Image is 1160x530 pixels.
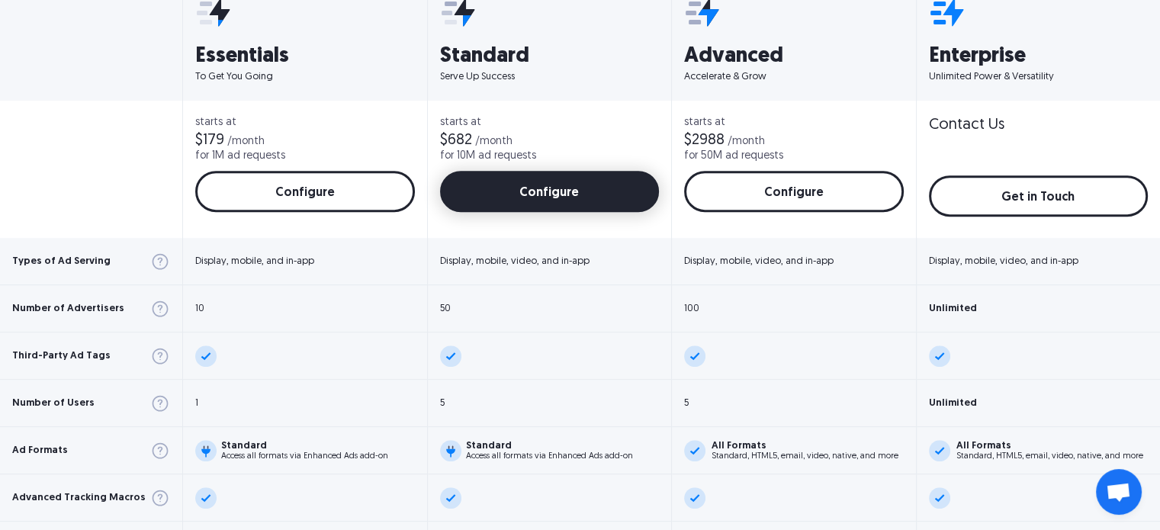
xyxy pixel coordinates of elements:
[929,256,1078,266] div: Display, mobile, video, and in-app
[440,398,445,408] div: 5
[712,452,898,461] div: Standard, HTML5, email, video, native, and more
[195,398,198,408] div: 1
[929,175,1149,217] a: Get in Touch
[221,441,388,451] div: Standard
[440,256,590,266] div: Display, mobile, video, and in-app
[195,70,415,84] p: To Get You Going
[440,304,451,313] div: 50
[475,137,513,147] div: /month
[684,171,904,212] a: Configure
[12,351,111,361] div: Third-Party Ad Tags
[227,137,265,147] div: /month
[929,117,1004,133] div: Contact Us
[195,46,415,67] h3: Essentials
[929,70,1149,84] p: Unlimited Power & Versatility
[684,151,783,162] div: for 50M ad requests
[195,117,415,128] div: starts at
[956,441,1143,451] div: All Formats
[440,151,536,162] div: for 10M ad requests
[684,133,725,148] div: $2988
[195,171,415,212] a: Configure
[956,452,1143,461] div: Standard, HTML5, email, video, native, and more
[684,256,834,266] div: Display, mobile, video, and in-app
[440,46,660,67] h3: Standard
[684,46,904,67] h3: Advanced
[12,256,111,266] div: Types of Ad Serving
[929,398,977,408] div: Unlimited
[195,304,204,313] div: 10
[684,70,904,84] p: Accelerate & Grow
[712,441,898,451] div: All Formats
[195,133,224,148] div: $179
[684,304,699,313] div: 100
[466,441,633,451] div: Standard
[12,445,68,455] div: Ad Formats
[466,452,633,461] div: Access all formats via Enhanced Ads add-on
[12,304,124,313] div: Number of Advertisers
[929,304,977,313] div: Unlimited
[1096,469,1142,515] div: Open chat
[12,493,146,503] div: Advanced Tracking Macros
[440,117,660,128] div: starts at
[440,133,472,148] div: $682
[728,137,765,147] div: /month
[929,46,1149,67] h3: Enterprise
[12,398,95,408] div: Number of Users
[195,151,285,162] div: for 1M ad requests
[440,171,660,212] a: Configure
[684,117,904,128] div: starts at
[195,256,314,266] div: Display, mobile, and in-app
[221,452,388,461] div: Access all formats via Enhanced Ads add-on
[684,398,689,408] div: 5
[440,70,660,84] p: Serve Up Success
